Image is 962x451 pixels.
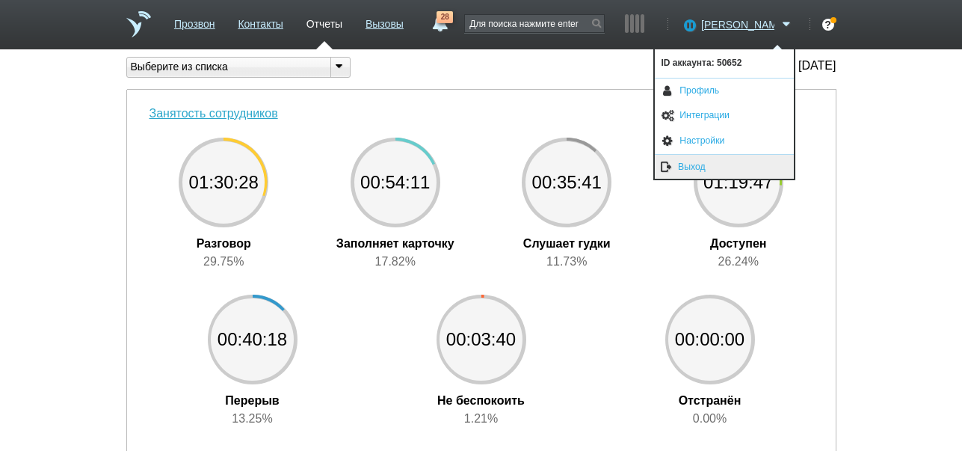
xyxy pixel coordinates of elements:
a: Вызовы [366,10,404,32]
div: 29.75% [149,253,298,271]
div: 0.00% [635,410,785,428]
span: 00:35:41 [522,138,611,227]
a: Отчеты [306,10,342,32]
span: 00:40:18 [208,295,297,384]
div: 26.24% [664,253,813,271]
a: [PERSON_NAME] [701,16,795,31]
a: Прозвон [174,10,215,32]
span: 00:00:00 [665,295,755,384]
div: 11.73% [492,253,641,271]
a: Контакты [238,10,283,32]
input: Для поиска нажмите enter [465,15,604,32]
div: Разговор [149,227,298,253]
div: Выберите из списка [127,59,318,75]
div: Слушает гудки [492,227,641,253]
span: 01:19:47 [694,138,783,227]
div: ? [822,19,834,31]
span: 00:54:11 [351,138,440,227]
a: Настройки [655,129,794,154]
a: Интеграции [655,103,794,129]
div: 13.25% [178,410,327,428]
div: Доступен [664,227,813,253]
a: Занятость сотрудников [149,107,278,120]
span: 00:03:40 [437,295,526,384]
span: ID аккаунта: 50652 [655,49,794,78]
span: [PERSON_NAME] [701,17,774,32]
div: Не беспокоить [407,384,556,410]
span: 28 [437,11,453,23]
div: Отстранён [635,384,785,410]
div: 1.21% [407,410,556,428]
div: 17.82% [321,253,470,271]
span: 01:30:28 [179,138,268,227]
a: Профиль [655,79,794,104]
a: 28 [426,11,453,29]
div: Заполняет карточку [321,227,470,253]
a: Выход [655,155,794,180]
div: Перерыв [178,384,327,410]
a: На главную [126,11,151,37]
